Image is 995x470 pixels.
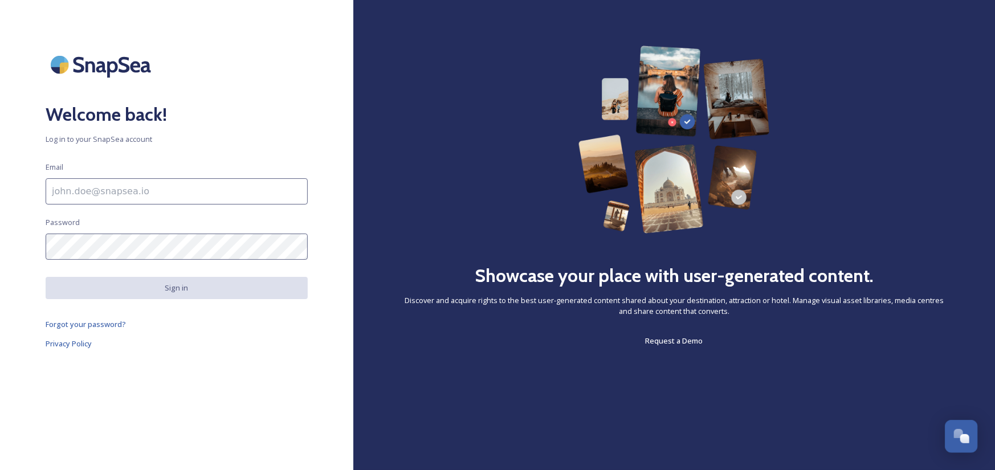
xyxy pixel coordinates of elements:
span: Password [46,217,80,228]
h2: Welcome back! [46,101,308,128]
span: Email [46,162,63,173]
span: Forgot your password? [46,319,126,329]
input: john.doe@snapsea.io [46,178,308,205]
span: Privacy Policy [46,338,92,349]
a: Request a Demo [646,334,703,348]
span: Request a Demo [646,336,703,346]
span: Discover and acquire rights to the best user-generated content shared about your destination, att... [399,295,949,317]
a: Privacy Policy [46,337,308,350]
h2: Showcase your place with user-generated content. [475,262,874,289]
button: Sign in [46,277,308,299]
img: SnapSea Logo [46,46,160,84]
a: Forgot your password? [46,317,308,331]
span: Log in to your SnapSea account [46,134,308,145]
img: 63b42ca75bacad526042e722_Group%20154-p-800.png [578,46,770,234]
button: Open Chat [945,420,978,453]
